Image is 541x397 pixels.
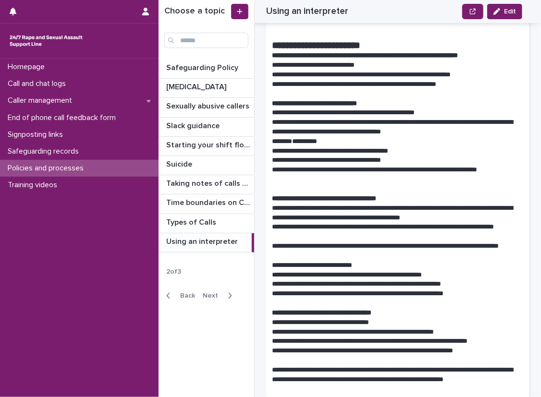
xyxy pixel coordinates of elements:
[166,100,251,111] p: Sexually abusive callers
[166,216,218,227] p: Types of Calls
[159,194,254,214] a: Time boundaries on Calls and ChatsTime boundaries on Calls and Chats
[4,96,80,105] p: Caller management
[159,98,254,117] a: Sexually abusive callersSexually abusive callers
[4,62,52,72] p: Homepage
[4,130,71,139] p: Signposting links
[164,33,248,48] input: Search
[4,79,74,88] p: Call and chat logs
[164,6,229,17] h1: Choose a topic
[266,6,348,17] h2: Using an interpreter
[159,60,254,79] a: Safeguarding PolicySafeguarding Policy
[4,147,86,156] p: Safeguarding records
[504,8,516,15] span: Edit
[159,233,254,253] a: Using an interpreterUsing an interpreter
[203,292,224,299] span: Next
[166,235,240,246] p: Using an interpreter
[159,260,189,284] p: 2 of 3
[166,139,252,150] p: Starting your shift flowchart
[4,113,123,122] p: End of phone call feedback form
[4,164,91,173] p: Policies and processes
[159,118,254,137] a: Slack guidanceSlack guidance
[159,175,254,194] a: Taking notes of calls and chatsTaking notes of calls and chats
[166,81,228,92] p: [MEDICAL_DATA]
[8,31,85,50] img: rhQMoQhaT3yELyF149Cw
[166,158,194,169] p: Suicide
[166,61,240,72] p: Safeguarding Policy
[199,291,240,300] button: Next
[159,137,254,156] a: Starting your shift flowchartStarting your shift flowchart
[174,292,195,299] span: Back
[159,291,199,300] button: Back
[4,180,65,190] p: Training videos
[159,156,254,175] a: SuicideSuicide
[166,177,252,188] p: Taking notes of calls and chats
[159,79,254,98] a: [MEDICAL_DATA][MEDICAL_DATA]
[166,120,221,131] p: Slack guidance
[159,214,254,233] a: Types of CallsTypes of Calls
[487,4,522,19] button: Edit
[166,196,252,207] p: Time boundaries on Calls and Chats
